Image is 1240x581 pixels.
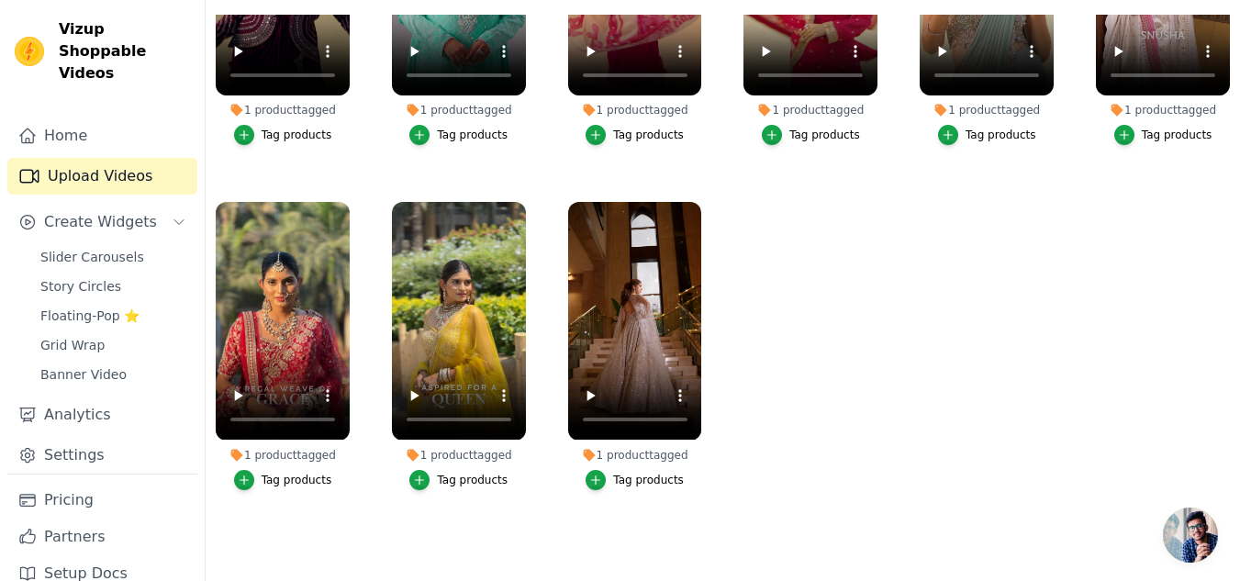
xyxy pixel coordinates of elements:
[15,37,44,66] img: Vizup
[392,448,526,463] div: 1 product tagged
[234,470,332,490] button: Tag products
[40,248,144,266] span: Slider Carousels
[437,128,508,142] div: Tag products
[568,103,702,117] div: 1 product tagged
[938,125,1036,145] button: Tag products
[40,307,140,325] span: Floating-Pop ⭐
[586,125,684,145] button: Tag products
[1114,125,1212,145] button: Tag products
[29,332,197,358] a: Grid Wrap
[40,336,105,354] span: Grid Wrap
[59,18,190,84] span: Vizup Shoppable Videos
[29,303,197,329] a: Floating-Pop ⭐
[7,437,197,474] a: Settings
[409,125,508,145] button: Tag products
[568,448,702,463] div: 1 product tagged
[7,482,197,519] a: Pricing
[234,125,332,145] button: Tag products
[7,519,197,555] a: Partners
[966,128,1036,142] div: Tag products
[44,211,157,233] span: Create Widgets
[392,103,526,117] div: 1 product tagged
[7,158,197,195] a: Upload Videos
[7,204,197,240] button: Create Widgets
[216,103,350,117] div: 1 product tagged
[216,448,350,463] div: 1 product tagged
[40,277,121,296] span: Story Circles
[1142,128,1212,142] div: Tag products
[613,128,684,142] div: Tag products
[262,128,332,142] div: Tag products
[1163,508,1218,563] a: Open chat
[437,473,508,487] div: Tag products
[743,103,877,117] div: 1 product tagged
[762,125,860,145] button: Tag products
[409,470,508,490] button: Tag products
[262,473,332,487] div: Tag products
[7,117,197,154] a: Home
[29,244,197,270] a: Slider Carousels
[613,473,684,487] div: Tag products
[29,274,197,299] a: Story Circles
[586,470,684,490] button: Tag products
[920,103,1054,117] div: 1 product tagged
[789,128,860,142] div: Tag products
[40,365,127,384] span: Banner Video
[7,397,197,433] a: Analytics
[1096,103,1230,117] div: 1 product tagged
[29,362,197,387] a: Banner Video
